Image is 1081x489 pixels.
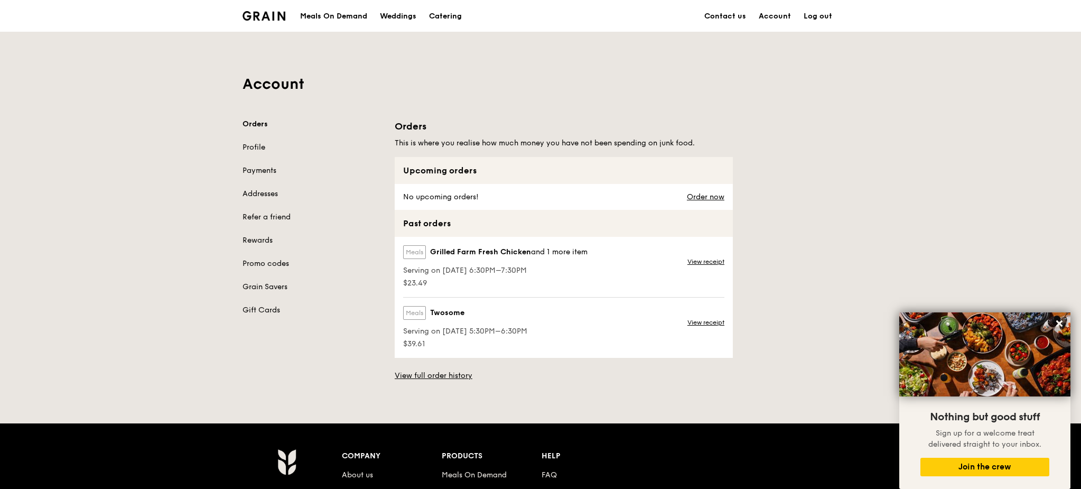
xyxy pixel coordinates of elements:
[374,1,423,32] a: Weddings
[380,1,416,32] div: Weddings
[542,470,557,479] a: FAQ
[300,1,367,32] div: Meals On Demand
[395,138,733,149] h5: This is where you realise how much money you have not been spending on junk food.
[395,157,733,184] div: Upcoming orders
[403,278,588,289] span: $23.49
[243,305,382,316] a: Gift Cards
[243,189,382,199] a: Addresses
[698,1,752,32] a: Contact us
[429,1,462,32] div: Catering
[930,411,1040,423] span: Nothing but good stuff
[442,449,542,464] div: Products
[542,449,641,464] div: Help
[928,429,1041,449] span: Sign up for a welcome treat delivered straight to your inbox.
[403,306,426,320] label: Meals
[395,184,485,210] div: No upcoming orders!
[342,470,373,479] a: About us
[752,1,797,32] a: Account
[243,165,382,176] a: Payments
[1051,315,1068,332] button: Close
[687,257,724,266] a: View receipt
[243,212,382,223] a: Refer a friend
[430,247,531,257] span: Grilled Farm Fresh Chicken
[243,282,382,292] a: Grain Savers
[899,312,1070,396] img: DSC07876-Edit02-Large.jpeg
[395,119,733,134] h1: Orders
[243,11,285,21] img: Grain
[423,1,468,32] a: Catering
[403,265,588,276] span: Serving on [DATE] 6:30PM–7:30PM
[920,458,1049,476] button: Join the crew
[243,119,382,130] a: Orders
[395,210,733,237] div: Past orders
[403,339,527,349] span: $39.61
[243,235,382,246] a: Rewards
[243,75,838,94] h1: Account
[277,449,296,475] img: Grain
[797,1,838,32] a: Log out
[243,259,382,269] a: Promo codes
[403,326,527,337] span: Serving on [DATE] 5:30PM–6:30PM
[442,470,507,479] a: Meals On Demand
[342,449,442,464] div: Company
[395,371,472,381] a: View full order history
[531,247,588,256] span: and 1 more item
[687,318,724,327] a: View receipt
[243,142,382,153] a: Profile
[430,308,464,318] span: Twosome
[687,193,724,201] a: Order now
[403,245,426,259] label: Meals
